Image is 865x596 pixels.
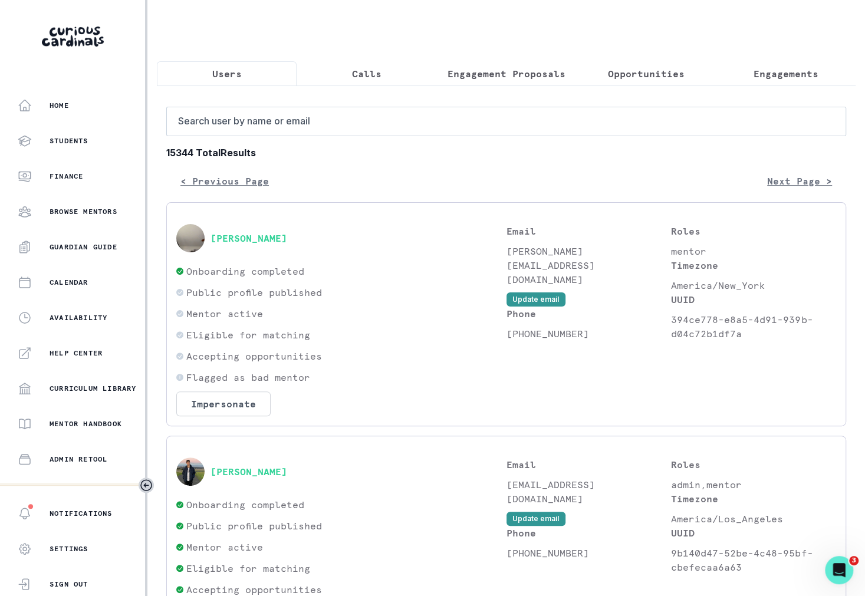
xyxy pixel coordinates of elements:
[50,419,122,429] p: Mentor Handbook
[753,169,846,193] button: Next Page >
[671,244,836,258] p: mentor
[166,169,283,193] button: < Previous Page
[448,67,565,81] p: Engagement Proposals
[50,101,69,110] p: Home
[506,292,565,307] button: Update email
[139,478,154,493] button: Toggle sidebar
[50,544,88,554] p: Settings
[754,67,818,81] p: Engagements
[671,258,836,272] p: Timezone
[849,556,859,565] span: 3
[166,146,846,160] b: 15344 Total Results
[671,526,836,540] p: UUID
[671,546,836,574] p: 9b140d47-52be-4c48-95bf-cbefecaa6a63
[352,67,381,81] p: Calls
[506,512,565,526] button: Update email
[186,285,322,299] p: Public profile published
[186,561,310,575] p: Eligible for matching
[186,307,263,321] p: Mentor active
[671,457,836,472] p: Roles
[506,526,672,540] p: Phone
[50,242,117,252] p: Guardian Guide
[506,224,672,238] p: Email
[50,172,83,181] p: Finance
[211,232,287,244] button: [PERSON_NAME]
[212,67,242,81] p: Users
[211,466,287,478] button: [PERSON_NAME]
[42,27,104,47] img: Curious Cardinals Logo
[506,478,672,506] p: [EMAIL_ADDRESS][DOMAIN_NAME]
[671,478,836,492] p: admin,mentor
[50,278,88,287] p: Calendar
[50,455,107,464] p: Admin Retool
[186,370,310,384] p: Flagged as bad mentor
[186,349,322,363] p: Accepting opportunities
[50,207,117,216] p: Browse Mentors
[671,292,836,307] p: UUID
[671,512,836,526] p: America/Los_Angeles
[671,492,836,506] p: Timezone
[506,244,672,287] p: [PERSON_NAME][EMAIL_ADDRESS][DOMAIN_NAME]
[671,312,836,341] p: 394ce778-e8a5-4d91-939b-d04c72b1df7a
[825,556,853,584] iframe: Intercom live chat
[50,136,88,146] p: Students
[506,307,672,321] p: Phone
[50,384,137,393] p: Curriculum Library
[50,579,88,589] p: Sign Out
[186,540,263,554] p: Mentor active
[506,457,672,472] p: Email
[50,348,103,358] p: Help Center
[506,546,672,560] p: [PHONE_NUMBER]
[186,519,322,533] p: Public profile published
[608,67,685,81] p: Opportunities
[506,327,672,341] p: [PHONE_NUMBER]
[671,224,836,238] p: Roles
[186,328,310,342] p: Eligible for matching
[186,264,304,278] p: Onboarding completed
[50,313,107,322] p: Availability
[176,391,271,416] button: Impersonate
[671,278,836,292] p: America/New_York
[50,509,113,518] p: Notifications
[186,498,304,512] p: Onboarding completed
